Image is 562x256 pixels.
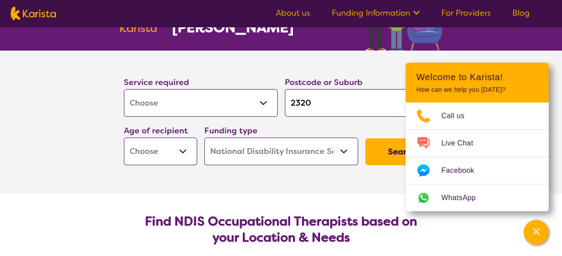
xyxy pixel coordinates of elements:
[441,191,486,205] span: WhatsApp
[124,77,189,88] label: Service required
[204,125,258,136] label: Funding type
[441,8,491,18] a: For Providers
[512,8,530,18] a: Blog
[365,138,439,165] button: Search
[441,164,485,177] span: Facebook
[285,89,439,117] input: Type
[131,213,431,246] h2: Find NDIS Occupational Therapists based on your Location & Needs
[406,184,549,211] a: Web link opens in a new tab.
[441,109,475,123] span: Call us
[124,125,188,136] label: Age of recipient
[406,102,549,211] ul: Choose channel
[441,137,484,150] span: Live Chat
[524,220,549,245] button: Channel Menu
[276,8,310,18] a: About us
[406,63,549,211] div: Channel Menu
[11,7,56,20] img: Karista logo
[416,86,538,94] p: How can we help you [DATE]?
[332,8,420,18] a: Funding Information
[285,77,363,88] label: Postcode or Suburb
[416,72,538,82] h2: Welcome to Karista!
